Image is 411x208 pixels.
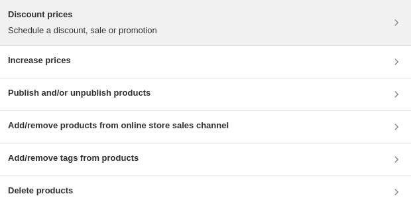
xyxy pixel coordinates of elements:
[8,24,157,37] p: Schedule a discount, sale or promotion
[8,8,157,21] h3: Discount prices
[8,152,139,165] h3: Add/remove tags from products
[8,119,229,132] h3: Add/remove products from online store sales channel
[8,54,71,67] h3: Increase prices
[8,184,73,197] h3: Delete products
[8,86,150,100] h3: Publish and/or unpublish products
